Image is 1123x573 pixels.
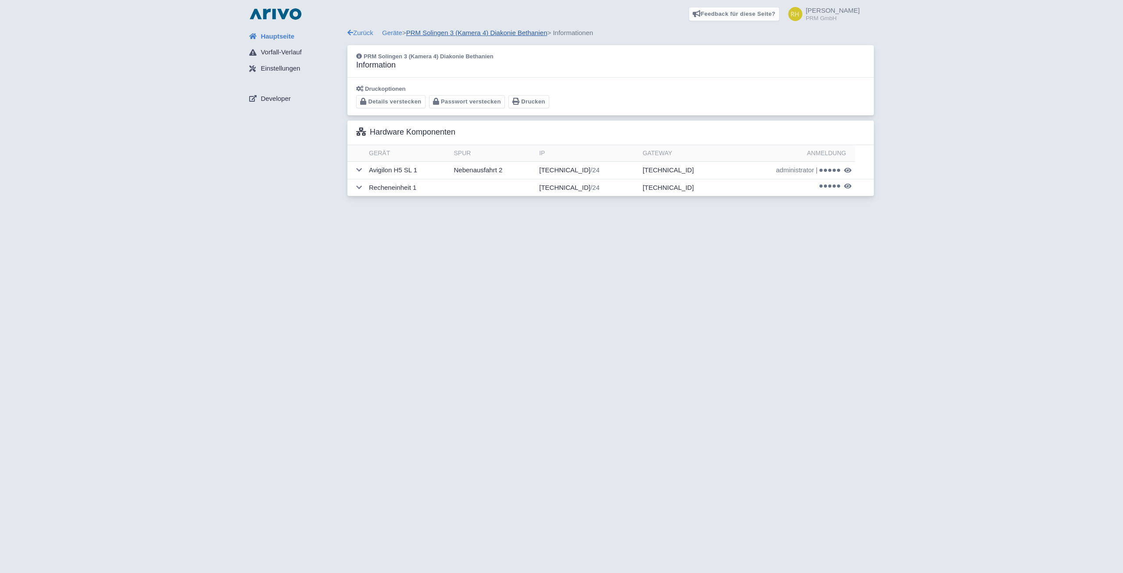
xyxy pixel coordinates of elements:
[261,64,300,74] span: Einstellungen
[536,162,639,179] td: [TECHNICAL_ID]
[639,145,729,162] th: Gateway
[783,7,860,21] a: [PERSON_NAME] PRM GmbH
[242,61,347,77] a: Einstellungen
[247,7,304,21] img: logo
[406,29,547,36] a: PRM Solingen 3 (Kamera 4) Diakonie Bethanien
[347,29,373,36] a: Zurück
[590,166,600,174] span: /24
[356,128,455,137] h3: Hardware Komponenten
[454,166,502,174] span: Nebenausfahrt 2
[639,179,729,196] td: [TECHNICAL_ID]
[365,85,406,92] span: Druckoptionen
[806,7,860,14] span: [PERSON_NAME]
[729,162,855,179] td: |
[429,95,505,109] button: Passwort verstecken
[590,184,600,191] span: /24
[382,29,402,36] a: Geräte
[536,145,639,162] th: IP
[536,179,639,196] td: [TECHNICAL_ID]
[242,90,347,107] a: Developer
[356,95,426,109] button: Details verstecken
[261,94,290,104] span: Developer
[364,53,494,60] span: PRM Solingen 3 (Kamera 4) Diakonie Bethanien
[365,179,450,196] td: Recheneinheit 1
[450,145,536,162] th: Spur
[365,145,450,162] th: Gerät
[242,28,347,45] a: Hauptseite
[639,162,729,179] td: [TECHNICAL_ID]
[261,47,301,57] span: Vorfall-Verlauf
[689,7,780,21] a: Feedback für diese Seite?
[242,44,347,61] a: Vorfall-Verlauf
[441,98,501,105] span: Passwort verstecken
[356,61,494,70] h3: Information
[368,98,421,105] span: Details verstecken
[806,15,860,21] small: PRM GmbH
[347,28,874,38] div: > > Informationen
[521,98,545,105] span: Drucken
[365,162,450,179] td: Avigilon H5 SL 1
[776,165,814,175] span: administrator
[261,32,294,42] span: Hauptseite
[729,145,855,162] th: Anmeldung
[508,95,549,109] button: Drucken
